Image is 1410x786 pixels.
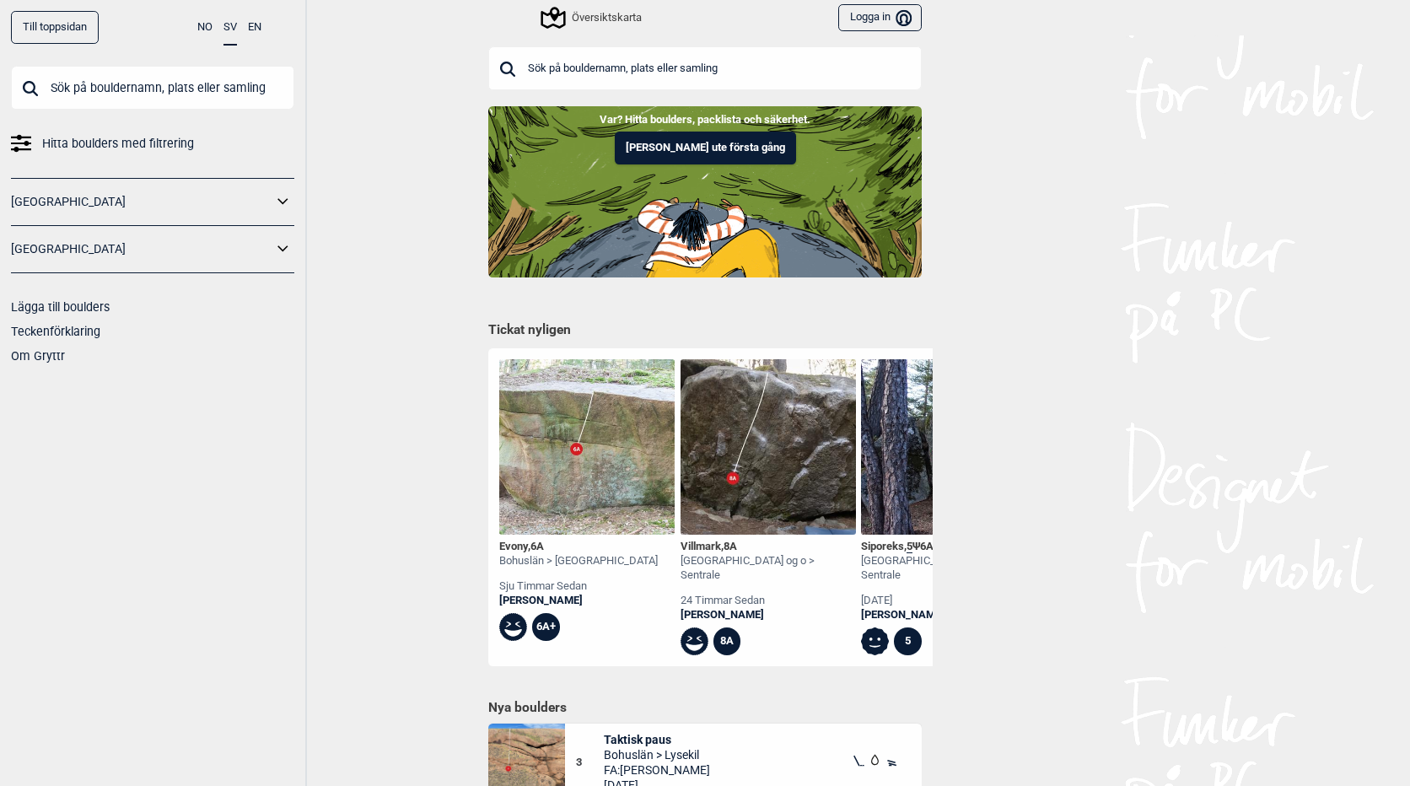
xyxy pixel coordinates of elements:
div: Siporeks , Ψ [861,540,1036,554]
div: 6A+ [532,613,560,641]
a: [PERSON_NAME] [499,594,658,608]
button: Logga in [838,4,922,32]
div: Evony , [499,540,658,554]
h1: Nya boulders [488,699,922,716]
a: Teckenförklaring [11,325,100,338]
span: Bohuslän > Lysekil [604,747,710,762]
span: 3 [576,756,604,770]
a: [GEOGRAPHIC_DATA] [11,190,272,214]
h1: Tickat nyligen [488,321,922,340]
div: Översiktskarta [543,8,642,28]
input: Sök på bouldernamn, plats eller samling [488,46,922,90]
img: Villmark 200509 [681,359,856,535]
span: Hitta boulders med filtrering [42,132,194,156]
div: [GEOGRAPHIC_DATA] og o > Sentrale [861,554,1036,583]
div: 5 [894,627,922,655]
input: Sök på bouldernamn, plats eller samling [11,66,294,110]
button: [PERSON_NAME] ute första gång [615,132,796,164]
div: sju timmar sedan [499,579,658,594]
div: [GEOGRAPHIC_DATA] og o > Sentrale [681,554,856,583]
div: [DATE] [861,594,1036,608]
a: Till toppsidan [11,11,99,44]
div: Bohuslän > [GEOGRAPHIC_DATA] [499,554,658,568]
div: Villmark , [681,540,856,554]
span: 6A [530,540,544,552]
a: Hitta boulders med filtrering [11,132,294,156]
a: Lägga till boulders [11,300,110,314]
div: 8A [713,627,741,655]
button: NO [197,11,213,44]
p: Var? Hitta boulders, packlista och säkerhet. [13,111,1397,128]
a: Om Gryttr [11,349,65,363]
img: Siporeks 200318 [861,359,1036,535]
div: 24 timmar sedan [681,594,856,608]
button: SV [223,11,237,46]
span: Taktisk paus [604,732,710,747]
span: 5 [907,540,912,553]
span: FA: [PERSON_NAME] [604,762,710,778]
a: [PERSON_NAME] [681,608,856,622]
button: EN [248,11,261,44]
img: Indoor to outdoor [488,106,922,277]
span: 6A+ [920,540,939,552]
a: [GEOGRAPHIC_DATA] [11,237,272,261]
span: 8A [724,540,737,552]
img: Evony [499,359,675,535]
a: [PERSON_NAME] [861,608,1036,622]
